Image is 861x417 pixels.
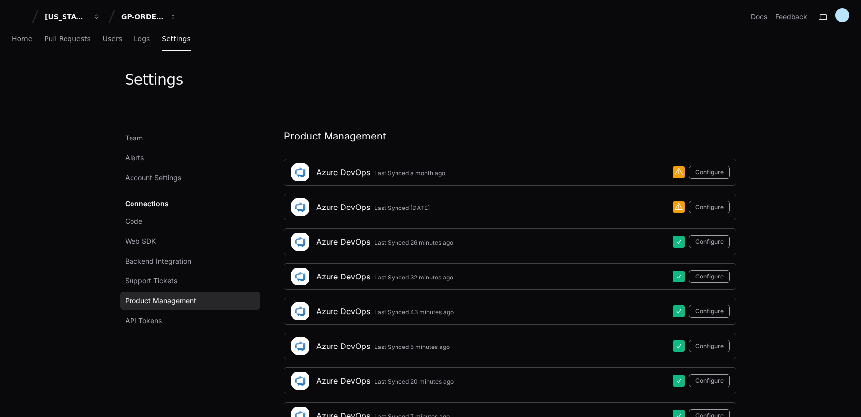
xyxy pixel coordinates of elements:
button: Configure [689,235,730,248]
span: Code [125,216,142,226]
span: Users [103,36,122,42]
a: Home [12,28,32,51]
a: Backend Integration [120,252,260,270]
a: Users [103,28,122,51]
img: Azure_DevOps_Square_Logo.png [290,232,310,252]
a: API Tokens [120,312,260,330]
a: Product Management [120,292,260,310]
span: Logs [134,36,150,42]
button: Configure [689,270,730,283]
div: Last Synced [DATE] [374,204,430,212]
span: Pull Requests [44,36,90,42]
button: Configure [689,166,730,179]
a: Settings [162,28,190,51]
span: Settings [162,36,190,42]
div: Last Synced 32 minutes ago [374,274,453,281]
span: API Tokens [125,316,162,326]
span: Backend Integration [125,256,191,266]
span: Alerts [125,153,144,163]
div: Last Synced a month ago [374,169,445,177]
span: Team [125,133,143,143]
div: Azure DevOps [316,375,370,387]
button: GP-ORDERCONNECT [117,8,181,26]
div: Azure DevOps [316,166,370,178]
a: Code [120,212,260,230]
span: Product Management [125,296,196,306]
div: Azure DevOps [316,340,370,352]
div: Azure DevOps [316,201,370,213]
div: Last Synced 5 minutes ago [374,343,450,351]
img: Azure_DevOps_Square_Logo.png [290,162,310,182]
button: Configure [689,305,730,318]
button: Configure [689,201,730,213]
div: Last Synced 20 minutes ago [374,378,454,386]
div: GP-ORDERCONNECT [121,12,164,22]
div: Azure DevOps [316,271,370,282]
img: Azure_DevOps_Square_Logo.png [290,197,310,217]
div: Azure DevOps [316,305,370,317]
span: Account Settings [125,173,181,183]
button: Configure [689,374,730,387]
div: Azure DevOps [316,236,370,248]
a: Team [120,129,260,147]
img: Azure_DevOps_Square_Logo.png [290,371,310,391]
span: Support Tickets [125,276,177,286]
a: Docs [751,12,767,22]
img: Azure_DevOps_Square_Logo.png [290,267,310,286]
a: Logs [134,28,150,51]
button: [US_STATE] Pacific [41,8,104,26]
div: Settings [125,71,183,89]
img: Azure_DevOps_Square_Logo.png [290,301,310,321]
div: [US_STATE] Pacific [45,12,87,22]
a: Pull Requests [44,28,90,51]
a: Alerts [120,149,260,167]
img: Azure_DevOps_Square_Logo.png [290,336,310,356]
div: Last Synced 26 minutes ago [374,239,453,247]
div: Last Synced 43 minutes ago [374,308,454,316]
button: Configure [689,340,730,352]
button: Feedback [775,12,807,22]
a: Web SDK [120,232,260,250]
h1: Product Management [284,129,736,143]
span: Home [12,36,32,42]
a: Support Tickets [120,272,260,290]
span: Web SDK [125,236,156,246]
a: Account Settings [120,169,260,187]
